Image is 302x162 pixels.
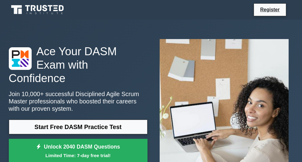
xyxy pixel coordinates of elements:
[9,45,148,85] h1: Ace Your DASM Exam with Confidence
[9,120,148,134] a: Start Free DASM Practice Test
[16,152,140,159] small: Limited Time: 7-day free trial!
[9,90,148,112] p: Join 10,000+ successful Disciplined Agile Scrum Master professionals who boosted their careers wi...
[256,6,283,13] a: Register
